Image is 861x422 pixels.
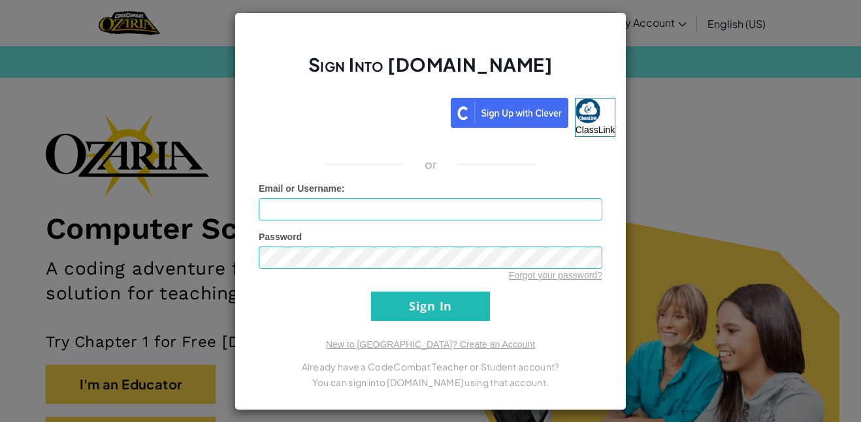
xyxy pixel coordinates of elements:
iframe: Sign in with Google Button [239,97,451,125]
p: Already have a CodeCombat Teacher or Student account? [259,359,602,374]
span: Email or Username [259,183,342,194]
label: : [259,182,345,195]
img: clever_sso_button@2x.png [451,98,568,128]
a: New to [GEOGRAPHIC_DATA]? Create an Account [326,339,535,350]
img: classlink-logo-small.png [576,98,600,123]
p: You can sign into [DOMAIN_NAME] using that account. [259,374,602,390]
a: Forgot your password? [509,270,602,280]
h2: Sign Into [DOMAIN_NAME] [259,52,602,90]
span: ClassLink [576,125,615,135]
span: Password [259,232,302,242]
p: or [425,157,437,172]
input: Sign In [371,292,490,321]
